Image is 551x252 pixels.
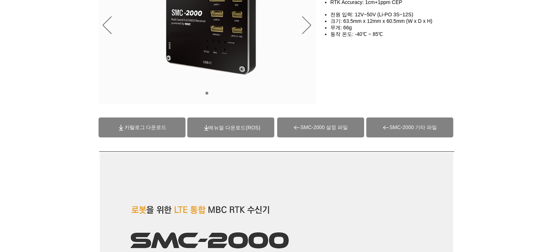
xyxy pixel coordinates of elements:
[366,117,453,137] a: SMC-2000 기타 파일
[330,31,383,37] span: 동작 온도: -40℃ ~ 85℃
[99,117,185,137] a: 카탈로그 다운로드
[125,124,167,131] span: 카탈로그 다운로드
[330,25,352,30] span: 무게: 66g
[103,16,112,35] button: 이전
[389,124,437,131] span: SMC-2000 기타 파일
[208,125,260,131] a: (ROS)메뉴얼 다운로드
[300,124,348,131] span: SMC-2000 설정 파일
[277,117,364,137] a: SMC-2000 설정 파일
[203,92,211,95] nav: 슬라이드
[468,221,551,252] iframe: Wix Chat
[330,12,413,17] span: 전원 입력: 12V~50V (Li-PO 3S~12S)
[330,18,433,24] span: 크기: 63.5mm x 12mm x 60.5mm (W x D x H)
[205,92,208,95] a: 01
[302,16,311,35] button: 다음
